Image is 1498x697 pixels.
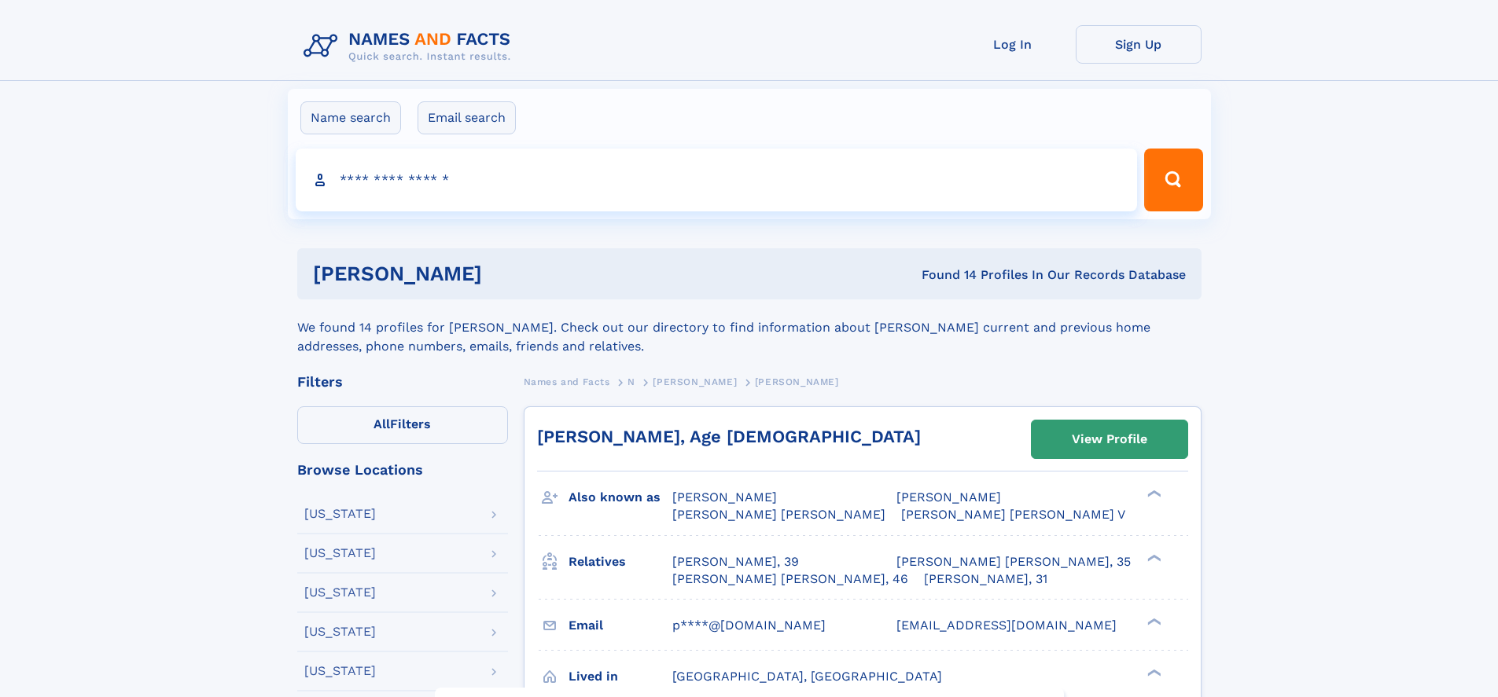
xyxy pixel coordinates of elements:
[569,548,672,575] h3: Relatives
[1076,25,1202,64] a: Sign Up
[297,299,1202,356] div: We found 14 profiles for [PERSON_NAME]. Check out our directory to find information about [PERSON...
[1072,421,1147,457] div: View Profile
[1143,552,1162,563] div: ❯
[950,25,1076,64] a: Log In
[297,25,524,68] img: Logo Names and Facts
[1143,489,1162,499] div: ❯
[1143,667,1162,677] div: ❯
[1032,420,1187,458] a: View Profile
[304,665,376,677] div: [US_STATE]
[672,490,777,504] span: [PERSON_NAME]
[701,266,1186,284] div: Found 14 Profiles In Our Records Database
[896,490,1001,504] span: [PERSON_NAME]
[1144,149,1202,211] button: Search Button
[755,376,839,387] span: [PERSON_NAME]
[304,508,376,520] div: [US_STATE]
[672,507,885,522] span: [PERSON_NAME] [PERSON_NAME]
[672,553,799,570] a: [PERSON_NAME], 39
[628,376,635,387] span: N
[896,618,1117,633] span: [EMAIL_ADDRESS][DOMAIN_NAME]
[524,372,610,391] a: Names and Facts
[537,427,921,446] a: [PERSON_NAME], Age [DEMOGRAPHIC_DATA]
[296,149,1138,211] input: search input
[628,372,635,391] a: N
[924,570,1047,588] a: [PERSON_NAME], 31
[653,376,737,387] span: [PERSON_NAME]
[300,101,401,134] label: Name search
[896,553,1131,570] a: [PERSON_NAME] [PERSON_NAME], 35
[313,264,702,284] h1: [PERSON_NAME]
[374,416,390,431] span: All
[297,463,508,477] div: Browse Locations
[1143,616,1162,626] div: ❯
[304,586,376,599] div: [US_STATE]
[901,507,1125,522] span: [PERSON_NAME] [PERSON_NAME] V
[653,372,737,391] a: [PERSON_NAME]
[304,547,376,559] div: [US_STATE]
[304,625,376,638] div: [US_STATE]
[569,612,672,639] h3: Email
[569,484,672,511] h3: Also known as
[297,375,508,389] div: Filters
[418,101,516,134] label: Email search
[672,669,942,684] span: [GEOGRAPHIC_DATA], [GEOGRAPHIC_DATA]
[297,406,508,444] label: Filters
[672,570,908,588] a: [PERSON_NAME] [PERSON_NAME], 46
[569,663,672,690] h3: Lived in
